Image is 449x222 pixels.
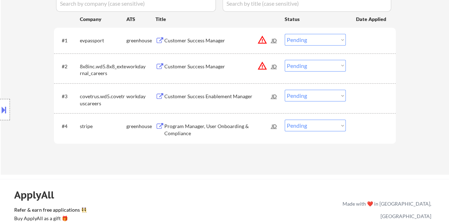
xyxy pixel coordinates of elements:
a: Refer & earn free applications 👯‍♀️ [14,207,194,215]
div: Title [155,16,278,23]
div: evpassport [80,37,126,44]
div: Program Manager, User Onboarding & Compliance [164,123,272,137]
div: ApplyAll [14,189,62,201]
div: workday [126,93,155,100]
div: Customer Success Enablement Manager [164,93,272,100]
div: JD [271,120,278,132]
div: Date Applied [356,16,387,23]
div: greenhouse [126,37,155,44]
div: Customer Success Manager [164,37,272,44]
div: Buy ApplyAll as a gift 🎁 [14,216,85,221]
div: JD [271,90,278,102]
div: JD [271,60,278,73]
div: ATS [126,16,155,23]
div: greenhouse [126,123,155,130]
div: workday [126,63,155,70]
div: Company [80,16,126,23]
div: Status [285,12,346,25]
div: JD [271,34,278,47]
button: warning_amber [257,35,267,45]
div: Customer Success Manager [164,63,272,70]
div: #1 [62,37,74,44]
button: warning_amber [257,61,267,71]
